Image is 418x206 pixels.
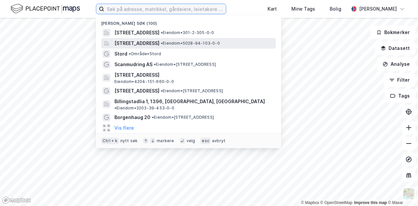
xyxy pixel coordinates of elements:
[359,5,397,13] div: [PERSON_NAME]
[187,138,195,144] div: velg
[129,51,131,56] span: •
[120,138,138,144] div: nytt søk
[96,16,281,27] div: [PERSON_NAME] søk (100)
[114,87,159,95] span: [STREET_ADDRESS]
[114,98,265,105] span: Billingstadlia 1, 1396, [GEOGRAPHIC_DATA], [GEOGRAPHIC_DATA]
[152,115,154,120] span: •
[152,115,214,120] span: Eiendom • [STREET_ADDRESS]
[154,62,156,67] span: •
[212,138,226,144] div: avbryt
[385,174,418,206] div: Kontrollprogram for chat
[377,58,415,71] button: Analyse
[114,124,134,132] button: Vis flere
[114,105,116,110] span: •
[301,200,319,205] a: Mapbox
[330,5,341,13] div: Bolig
[2,196,31,204] a: Mapbox homepage
[154,62,216,67] span: Eiendom • [STREET_ADDRESS]
[114,50,127,58] span: Stord
[157,138,174,144] div: markere
[11,3,80,15] img: logo.f888ab2527a4732fd821a326f86c7f29.svg
[385,89,415,103] button: Tags
[114,39,159,47] span: [STREET_ADDRESS]
[268,5,277,13] div: Kart
[291,5,315,13] div: Mine Tags
[375,42,415,55] button: Datasett
[384,73,415,87] button: Filter
[200,138,211,144] div: esc
[114,71,273,79] span: [STREET_ADDRESS]
[114,61,152,68] span: Scanmudring AS
[320,200,353,205] a: OpenStreetMap
[161,41,163,46] span: •
[104,4,226,14] input: Søk på adresse, matrikkel, gårdeiere, leietakere eller personer
[385,174,418,206] iframe: Chat Widget
[161,30,163,35] span: •
[161,88,163,93] span: •
[114,79,174,84] span: Eiendom • 4204-151-660-0-0
[101,138,119,144] div: Ctrl + k
[354,200,387,205] a: Improve this map
[129,51,161,57] span: Område • Stord
[161,30,214,35] span: Eiendom • 301-2-305-0-0
[114,113,150,121] span: Borgenhaug 20
[161,41,220,46] span: Eiendom • 5028-94-103-0-0
[114,105,174,111] span: Eiendom • 3203-39-453-0-0
[114,29,159,37] span: [STREET_ADDRESS]
[161,88,223,94] span: Eiendom • [STREET_ADDRESS]
[371,26,415,39] button: Bokmerker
